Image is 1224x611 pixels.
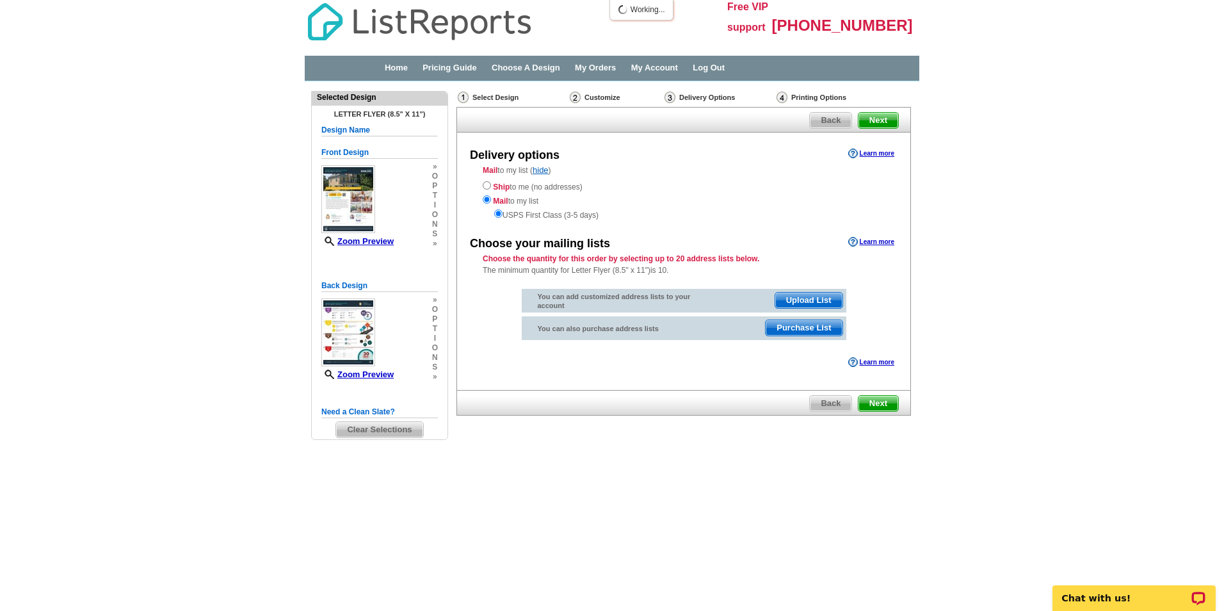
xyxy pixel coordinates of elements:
img: Printing Options & Summary [777,92,787,103]
a: Home [385,63,408,72]
div: You can add customized address lists to your account [522,289,707,313]
span: » [432,295,438,305]
span: p [432,181,438,191]
span: o [432,343,438,353]
span: t [432,191,438,200]
span: o [432,172,438,181]
div: You can also purchase address lists [522,316,707,336]
a: Back [809,112,852,129]
span: [PHONE_NUMBER] [772,17,913,34]
img: small-thumb.jpg [321,298,375,366]
a: Log Out [693,63,725,72]
h4: Letter Flyer (8.5" x 11") [321,110,438,118]
span: s [432,229,438,239]
span: Back [810,113,851,128]
span: n [432,353,438,363]
span: Next [858,113,898,128]
a: Learn more [848,149,894,159]
h5: Design Name [321,124,438,136]
img: small-thumb.jpg [321,165,375,233]
div: Select Design [456,91,568,107]
a: Choose A Design [492,63,560,72]
a: Learn more [848,357,894,368]
span: n [432,220,438,229]
span: Next [858,396,898,411]
a: Zoom Preview [321,236,394,246]
div: to my list ( ) [457,165,910,221]
span: Back [810,396,851,411]
div: Choose your mailing lists [470,236,610,252]
a: My Account [631,63,678,72]
a: hide [533,165,549,175]
span: p [432,314,438,324]
h5: Need a Clean Slate? [321,406,438,418]
a: My Orders [575,63,616,72]
span: » [432,372,438,382]
strong: Choose the quantity for this order by selecting up to 20 address lists below. [483,254,759,263]
h5: Back Design [321,280,438,292]
div: to me (no addresses) to my list [483,179,885,221]
strong: Mail [493,197,508,206]
div: Printing Options [775,91,889,104]
div: USPS First Class (3-5 days) [483,207,885,221]
div: Delivery options [470,147,560,164]
div: The minimum quantity for Letter Flyer (8.5" x 11")is 10. [457,253,910,276]
span: Clear Selections [336,422,423,437]
span: Purchase List [766,320,842,336]
strong: Mail [483,166,497,175]
div: Delivery Options [663,91,775,107]
span: o [432,210,438,220]
img: Customize [570,92,581,103]
strong: Ship [493,183,510,191]
span: Upload List [775,293,842,308]
img: loading... [618,4,628,15]
span: Free VIP support [727,1,768,33]
a: Learn more [848,237,894,247]
div: Customize [568,91,663,104]
img: Select Design [458,92,469,103]
span: o [432,305,438,314]
span: » [432,239,438,248]
span: i [432,200,438,210]
span: t [432,324,438,334]
span: s [432,363,438,372]
img: Delivery Options [664,92,675,103]
span: i [432,334,438,343]
h5: Front Design [321,147,438,159]
span: » [432,162,438,172]
div: Selected Design [312,92,447,103]
iframe: LiveChat chat widget [1044,571,1224,611]
a: Pricing Guide [423,63,477,72]
a: Zoom Preview [321,370,394,379]
a: Back [809,395,852,412]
